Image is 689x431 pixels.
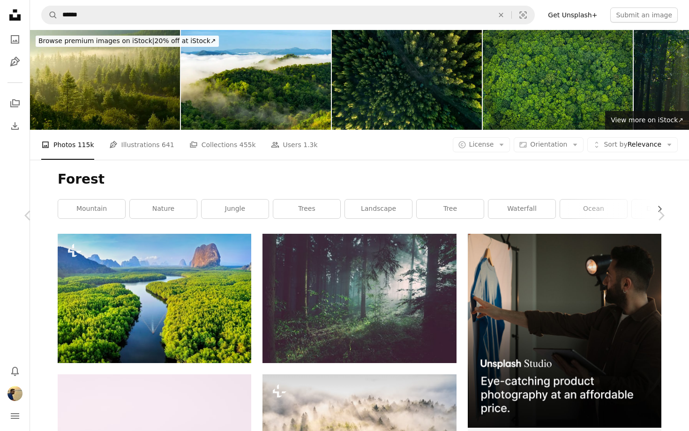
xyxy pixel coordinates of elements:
button: Notifications [6,362,24,380]
a: Collections [6,94,24,113]
a: Photos [6,30,24,49]
button: Submit an image [610,7,678,22]
button: License [453,137,510,152]
a: mountain [58,200,125,218]
a: Illustrations 641 [109,130,174,160]
a: jungle [202,200,269,218]
a: ocean [560,200,627,218]
img: Forest illuminated by the rising sun [30,30,180,130]
img: Drone View Of A path In The Forest [332,30,482,130]
button: Visual search [512,6,534,24]
button: Orientation [514,137,584,152]
img: Green forest foliage aerial view woodland tree canopy nature background [483,30,633,130]
span: License [469,141,494,148]
h1: Forest [58,171,661,188]
a: waterfall [488,200,555,218]
a: tree [417,200,484,218]
a: trees on forest with sun rays [262,294,456,302]
span: 1.3k [303,140,317,150]
a: nature [130,200,197,218]
span: Orientation [530,141,567,148]
a: Get Unsplash+ [542,7,603,22]
a: Aerial view of Phang Nga bay with mountains at sunrise in Thailand. [58,294,251,302]
span: 641 [162,140,174,150]
a: Illustrations [6,52,24,71]
button: Profile [6,384,24,403]
a: Browse premium images on iStock|20% off at iStock↗ [30,30,225,52]
span: Browse premium images on iStock | [38,37,154,45]
a: View more on iStock↗ [605,111,689,130]
span: Sort by [604,141,627,148]
a: trees [273,200,340,218]
span: Relevance [604,140,661,149]
img: Aerial view of Phang Nga bay with mountains at sunrise in Thailand. [58,234,251,363]
img: file-1715714098234-25b8b4e9d8faimage [468,234,661,427]
form: Find visuals sitewide [41,6,535,24]
a: Next [633,171,689,260]
img: Avatar of user Atharva Kekare [7,386,22,401]
span: 455k [240,140,256,150]
a: landscape [345,200,412,218]
button: Sort byRelevance [587,137,678,152]
button: Menu [6,407,24,425]
button: Search Unsplash [42,6,58,24]
img: trees on forest with sun rays [262,234,456,363]
img: Beautiful mist over green forest on mountain. [181,30,331,130]
a: Collections 455k [189,130,256,160]
a: Users 1.3k [271,130,318,160]
span: 20% off at iStock ↗ [38,37,216,45]
span: View more on iStock ↗ [611,116,683,124]
button: Clear [491,6,511,24]
a: Download History [6,117,24,135]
